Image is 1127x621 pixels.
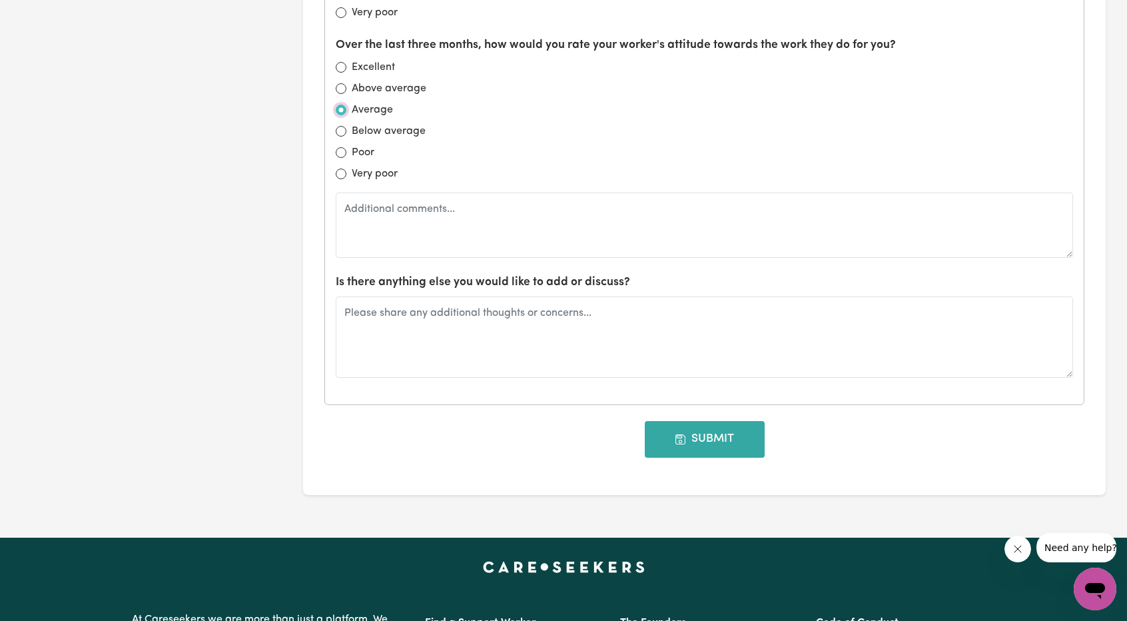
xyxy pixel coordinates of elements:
[352,166,398,182] label: Very poor
[336,37,896,54] label: Over the last three months, how would you rate your worker's attitude towards the work they do fo...
[1036,533,1116,562] iframe: Message from company
[645,421,765,457] button: Submit
[352,102,393,118] label: Average
[1074,568,1116,610] iframe: Button to launch messaging window
[1004,536,1031,562] iframe: Close message
[352,123,426,139] label: Below average
[8,9,81,20] span: Need any help?
[352,145,374,161] label: Poor
[352,81,426,97] label: Above average
[336,274,630,291] label: Is there anything else you would like to add or discuss?
[483,562,645,572] a: Careseekers home page
[352,59,395,75] label: Excellent
[352,5,398,21] label: Very poor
